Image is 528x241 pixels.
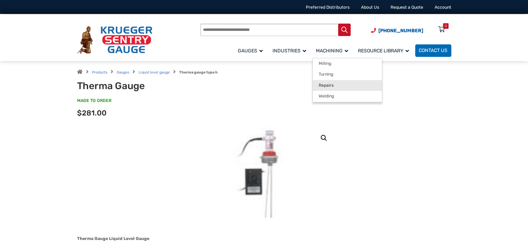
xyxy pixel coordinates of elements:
a: About Us [361,5,379,10]
img: Therma Gauge - Image 11 [232,127,296,218]
a: Welding [313,91,382,102]
h1: Therma Gauge [77,80,227,92]
a: Repairs [313,80,382,91]
img: Krueger Sentry Gauge [77,26,152,54]
a: Gauges [117,70,129,75]
a: Milling [313,58,382,69]
span: Gauges [238,48,263,54]
span: $281.00 [77,109,107,117]
a: Resource Library [354,43,415,58]
a: Liquid level gauge [139,70,170,75]
a: View full-screen image gallery [318,132,330,144]
a: Account [435,5,451,10]
span: Turning [319,72,333,77]
a: Request a Quote [391,5,423,10]
span: Milling [319,61,331,66]
strong: Therma Gauge Liquid Level Gauge [77,236,149,241]
span: Industries [273,48,306,54]
a: Phone Number (920) 434-8860 [371,27,423,34]
strong: Therma gauge type h [179,70,218,75]
span: Repairs [319,83,334,88]
span: Resource Library [358,48,409,54]
div: 0 [445,23,447,29]
a: Machining [312,43,354,58]
a: Industries [269,43,312,58]
span: MADE TO ORDER [77,98,111,104]
a: Gauges [234,43,269,58]
span: Machining [316,48,348,54]
span: [PHONE_NUMBER] [378,28,423,34]
span: Welding [319,94,334,99]
a: Turning [313,69,382,80]
a: Preferred Distributors [306,5,350,10]
a: Products [92,70,107,75]
span: Contact Us [419,48,447,54]
a: Contact Us [415,44,451,57]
